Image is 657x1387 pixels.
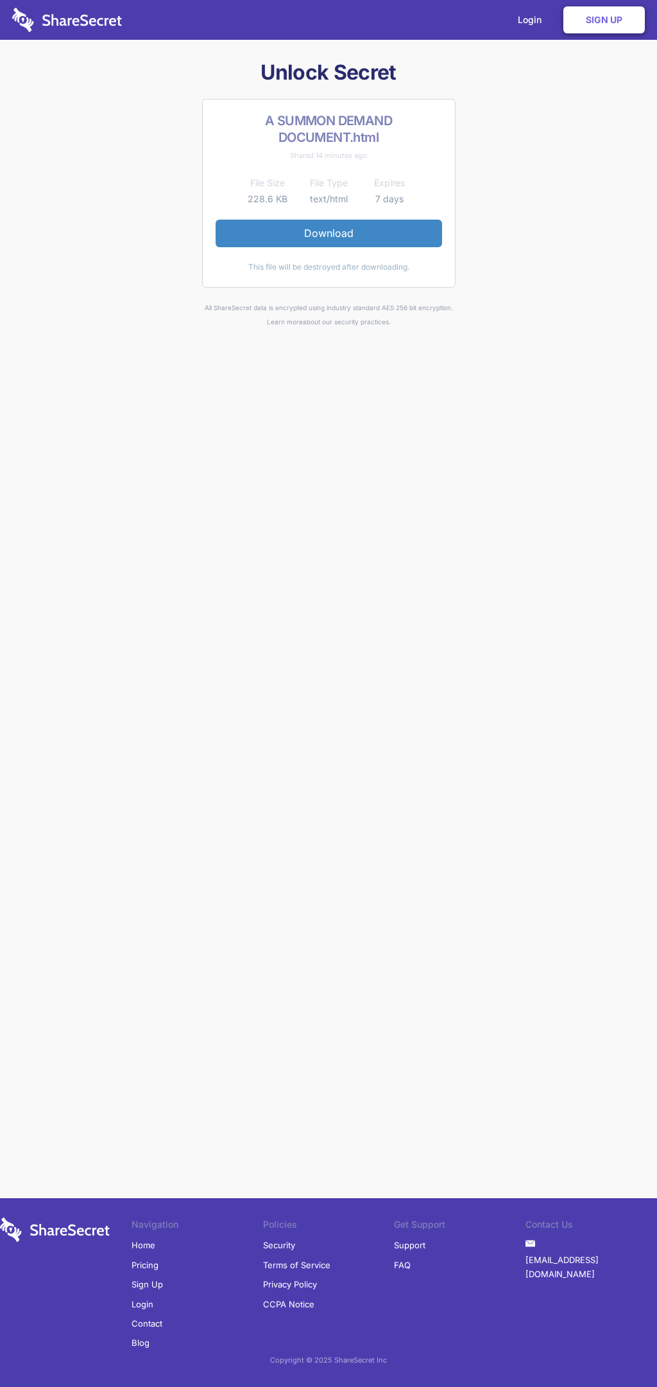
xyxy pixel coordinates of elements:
[394,1217,525,1235] li: Get Support
[394,1235,425,1255] a: Support
[563,6,645,33] a: Sign Up
[263,1217,395,1235] li: Policies
[216,260,442,274] div: This file will be destroyed after downloading.
[298,175,359,191] th: File Type
[359,191,420,207] td: 7 days
[359,175,420,191] th: Expires
[132,1217,263,1235] li: Navigation
[132,1275,163,1294] a: Sign Up
[216,112,442,146] h2: A SUMMON DEMAND DOCUMENT.html
[525,1250,657,1284] a: [EMAIL_ADDRESS][DOMAIN_NAME]
[216,148,442,162] div: Shared 14 minutes ago
[216,220,442,247] a: Download
[132,1235,155,1255] a: Home
[132,1333,149,1352] a: Blog
[525,1217,657,1235] li: Contact Us
[263,1235,295,1255] a: Security
[298,191,359,207] td: text/html
[263,1295,314,1314] a: CCPA Notice
[237,191,298,207] td: 228.6 KB
[132,1255,158,1275] a: Pricing
[394,1255,411,1275] a: FAQ
[132,1314,162,1333] a: Contact
[263,1255,330,1275] a: Terms of Service
[132,1295,153,1314] a: Login
[263,1275,317,1294] a: Privacy Policy
[12,8,122,32] img: logo-wordmark-white-trans-d4663122ce5f474addd5e946df7df03e33cb6a1c49d2221995e7729f52c070b2.svg
[237,175,298,191] th: File Size
[267,318,303,326] a: Learn more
